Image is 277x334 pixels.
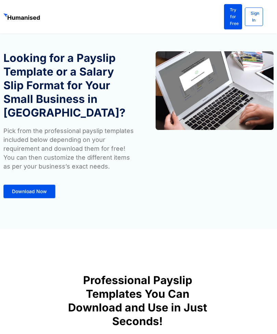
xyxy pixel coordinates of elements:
[3,13,41,21] img: GetHumanised Logo
[3,126,135,171] p: Pick from the professional payslip templates included below depending on your requirement and dow...
[62,273,213,328] h1: Professional Payslip Templates You Can Download and Use in Just Seconds!
[3,185,55,198] a: Download Now
[12,189,47,194] span: Download Now
[245,8,263,26] a: Sign In
[224,4,242,29] a: Try for Free
[3,51,135,120] h1: Looking for a Payslip Template or a Salary Slip Format for Your Small Business in [GEOGRAPHIC_DATA]?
